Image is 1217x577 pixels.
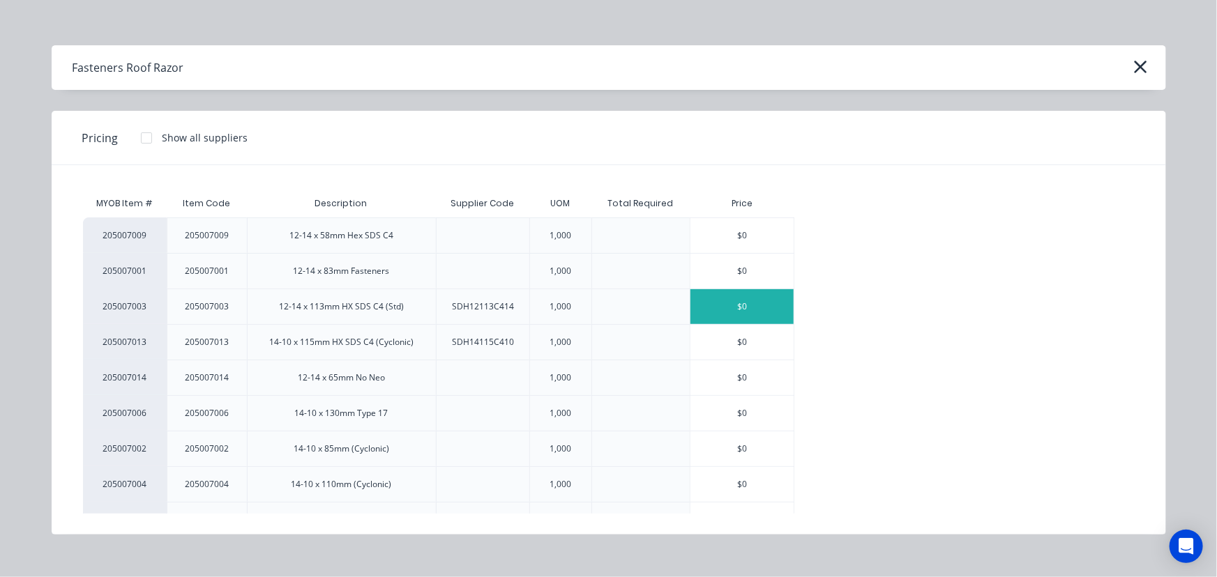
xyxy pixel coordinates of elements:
div: 205007014 [185,371,229,384]
div: 205007005 [83,502,167,537]
div: $0 [690,467,794,502]
div: Open Intercom Messenger [1170,530,1203,563]
div: Price [690,190,794,217]
div: $0 [690,502,794,537]
div: 12-14 x 83mm Fasteners [294,265,390,277]
div: 1,000 [550,443,572,455]
div: SDH12113C414 [452,300,514,313]
div: 205007006 [185,407,229,420]
div: $0 [690,325,794,360]
div: 205007009 [83,217,167,253]
div: Show all suppliers [162,130,248,145]
div: $0 [690,289,794,324]
div: 205007004 [83,466,167,502]
div: 1,000 [550,371,572,384]
div: 205007002 [185,443,229,455]
div: 205007004 [185,478,229,491]
span: Pricing [82,130,119,146]
div: $0 [690,396,794,431]
div: 205007002 [83,431,167,466]
div: 14-10 x 115mm HX SDS C4 (Cyclonic) [269,336,414,348]
div: Supplier Code [439,186,525,221]
div: 14-10 x 110mm (Cyclonic) [292,478,392,491]
div: Fasteners Roof Razor [73,59,184,76]
div: 1,000 [550,300,572,313]
div: 1,000 [550,336,572,348]
div: 1,000 [550,478,572,491]
div: Item Code [172,186,241,221]
div: 12-14 x 58mm Hex SDS C4 [289,229,393,242]
div: 12-14 x 65mm No Neo [298,371,385,384]
div: $0 [690,360,794,395]
div: 205007001 [83,253,167,288]
div: 205007003 [185,300,229,313]
div: 205007013 [83,324,167,360]
div: SDH14115C410 [452,336,514,348]
div: 1,000 [550,265,572,277]
div: 1,000 [550,229,572,242]
div: UOM [540,186,582,221]
div: $0 [690,254,794,288]
div: 205007013 [185,336,229,348]
div: Total Required [597,186,685,221]
div: MYOB Item # [83,190,167,217]
div: $0 [690,431,794,466]
div: Description [304,186,379,221]
div: 205007014 [83,360,167,395]
div: 205007006 [83,395,167,431]
div: 14-10 x 85mm (Cyclonic) [294,443,389,455]
div: 12-14 x 113mm HX SDS C4 (Std) [279,300,404,313]
div: 1,000 [550,407,572,420]
div: 14-10 x 130mm Type 17 [295,407,388,420]
div: $0 [690,218,794,253]
div: 205007009 [185,229,229,242]
div: 205007003 [83,288,167,324]
div: 205007001 [185,265,229,277]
